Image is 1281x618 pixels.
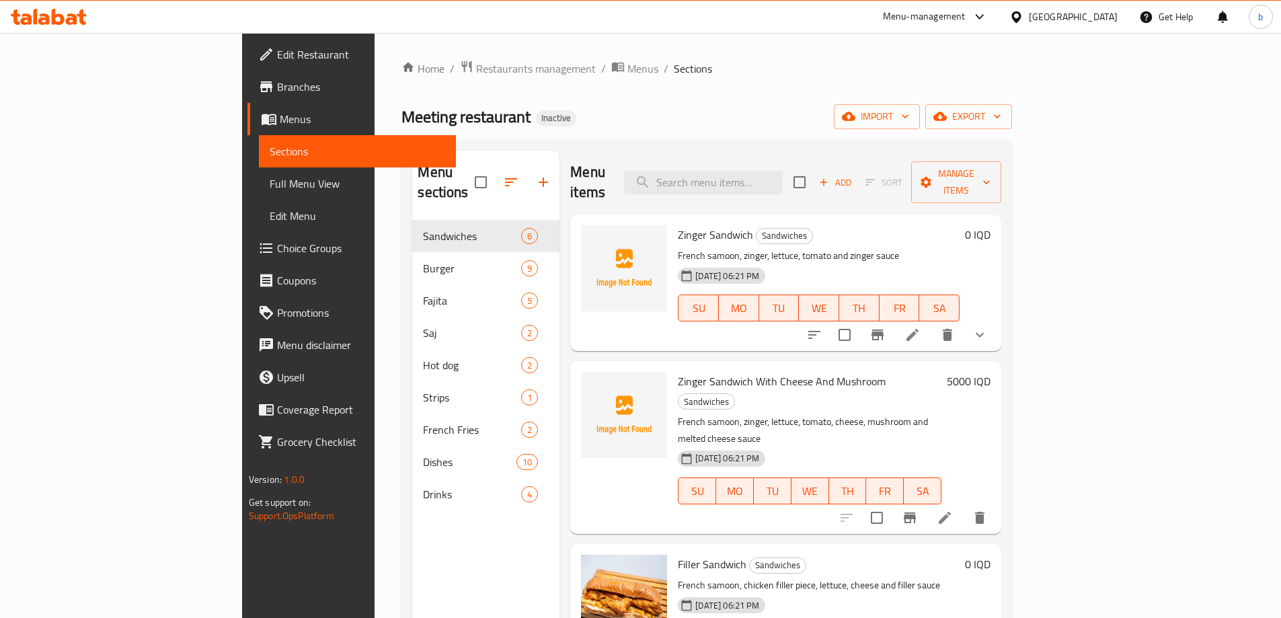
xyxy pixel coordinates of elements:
[521,325,538,341] div: items
[722,481,748,501] span: MO
[904,477,941,504] button: SA
[678,225,753,245] span: Zinger Sandwich
[972,327,988,343] svg: Show Choices
[270,176,445,192] span: Full Menu View
[401,60,1012,77] nav: breadcrumb
[412,215,559,516] nav: Menu sections
[804,299,834,318] span: WE
[756,228,812,243] span: Sandwiches
[249,494,311,511] span: Get support on:
[765,299,794,318] span: TU
[247,38,456,71] a: Edit Restaurant
[277,337,445,353] span: Menu disclaimer
[247,393,456,426] a: Coverage Report
[965,225,991,244] h6: 0 IQD
[423,357,521,373] span: Hot dog
[1258,9,1263,24] span: b
[247,426,456,458] a: Grocery Checklist
[412,349,559,381] div: Hot dog2
[516,454,538,470] div: items
[423,454,516,470] span: Dishes
[412,252,559,284] div: Burger9
[678,393,735,410] div: Sandwiches
[277,401,445,418] span: Coverage Report
[277,369,445,385] span: Upsell
[678,414,941,447] p: French samoon, zinger, lettuce, tomato, cheese, mushroom and melted cheese sauce
[522,295,537,307] span: 5
[724,299,754,318] span: MO
[412,446,559,478] div: Dishes10
[919,295,960,321] button: SA
[581,372,667,458] img: Zinger Sandwich With Cheese And Mushroom
[521,357,538,373] div: items
[521,422,538,438] div: items
[527,166,559,198] button: Add section
[423,293,521,309] span: Fajita
[259,167,456,200] a: Full Menu View
[798,319,830,351] button: sort-choices
[719,295,759,321] button: MO
[247,103,456,135] a: Menus
[522,359,537,372] span: 2
[460,60,596,77] a: Restaurants management
[247,361,456,393] a: Upsell
[830,321,859,349] span: Select to update
[750,557,806,573] span: Sandwiches
[249,507,334,525] a: Support.OpsPlatform
[423,260,521,276] span: Burger
[754,477,791,504] button: TU
[249,471,282,488] span: Version:
[857,172,911,193] span: Select section first
[678,477,716,504] button: SU
[627,61,658,77] span: Menus
[581,225,667,311] img: Zinger Sandwich
[785,168,814,196] span: Select section
[904,327,921,343] a: Edit menu item
[423,422,521,438] span: French Fries
[937,510,953,526] a: Edit menu item
[678,577,960,594] p: French samoon, chicken filler piece, lettuce, cheese and filler sauce
[690,270,765,282] span: [DATE] 06:21 PM
[814,172,857,193] button: Add
[521,228,538,244] div: items
[1029,9,1118,24] div: [GEOGRAPHIC_DATA]
[922,165,991,199] span: Manage items
[247,264,456,297] a: Coupons
[611,60,658,77] a: Menus
[536,112,576,124] span: Inactive
[925,299,954,318] span: SA
[521,486,538,502] div: items
[247,329,456,361] a: Menu disclaimer
[412,317,559,349] div: Saj2
[277,272,445,288] span: Coupons
[270,143,445,159] span: Sections
[521,293,538,309] div: items
[247,71,456,103] a: Branches
[423,325,521,341] span: Saj
[861,319,894,351] button: Branch-specific-item
[839,295,880,321] button: TH
[678,394,734,410] span: Sandwiches
[678,554,746,574] span: Filler Sandwich
[284,471,305,488] span: 1.0.0
[280,111,445,127] span: Menus
[964,502,996,534] button: delete
[690,599,765,612] span: [DATE] 06:21 PM
[664,61,668,77] li: /
[423,228,521,244] span: Sandwiches
[845,108,909,125] span: import
[517,456,537,469] span: 10
[522,262,537,275] span: 9
[749,557,806,574] div: Sandwiches
[522,488,537,501] span: 4
[412,220,559,252] div: Sandwiches6
[883,9,966,25] div: Menu-management
[834,481,861,501] span: TH
[277,305,445,321] span: Promotions
[412,381,559,414] div: Strips1
[674,61,712,77] span: Sections
[521,260,538,276] div: items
